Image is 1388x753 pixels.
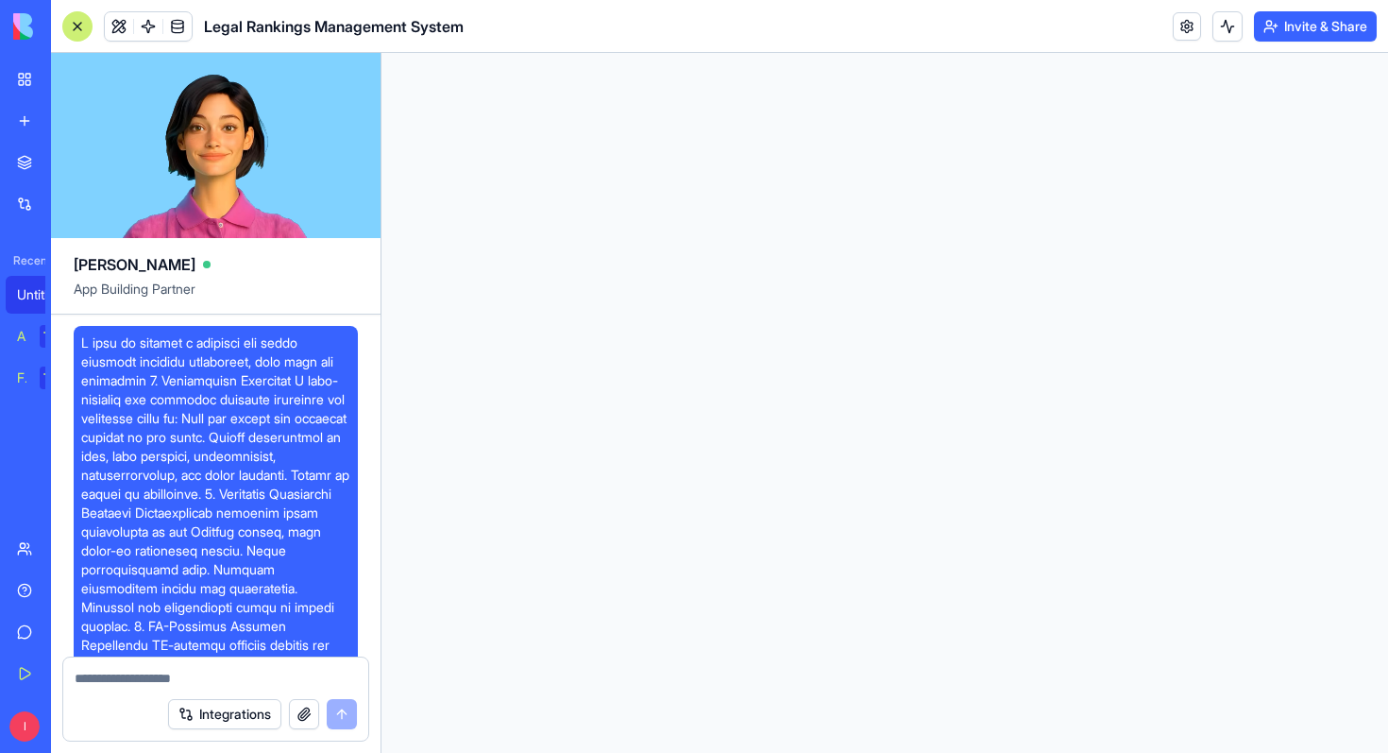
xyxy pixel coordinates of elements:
[168,699,281,729] button: Integrations
[6,317,81,355] a: AI Logo GeneratorTRY
[17,327,26,346] div: AI Logo Generator
[1254,11,1377,42] button: Invite & Share
[40,325,70,348] div: TRY
[74,253,195,276] span: [PERSON_NAME]
[17,368,26,387] div: Feedback Form
[6,276,81,314] a: Untitled App
[9,711,40,742] span: I
[17,285,70,304] div: Untitled App
[6,359,81,397] a: Feedback FormTRY
[6,253,45,268] span: Recent
[13,13,130,40] img: logo
[40,367,70,389] div: TRY
[204,15,464,38] span: Legal Rankings Management System
[74,280,358,314] span: App Building Partner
